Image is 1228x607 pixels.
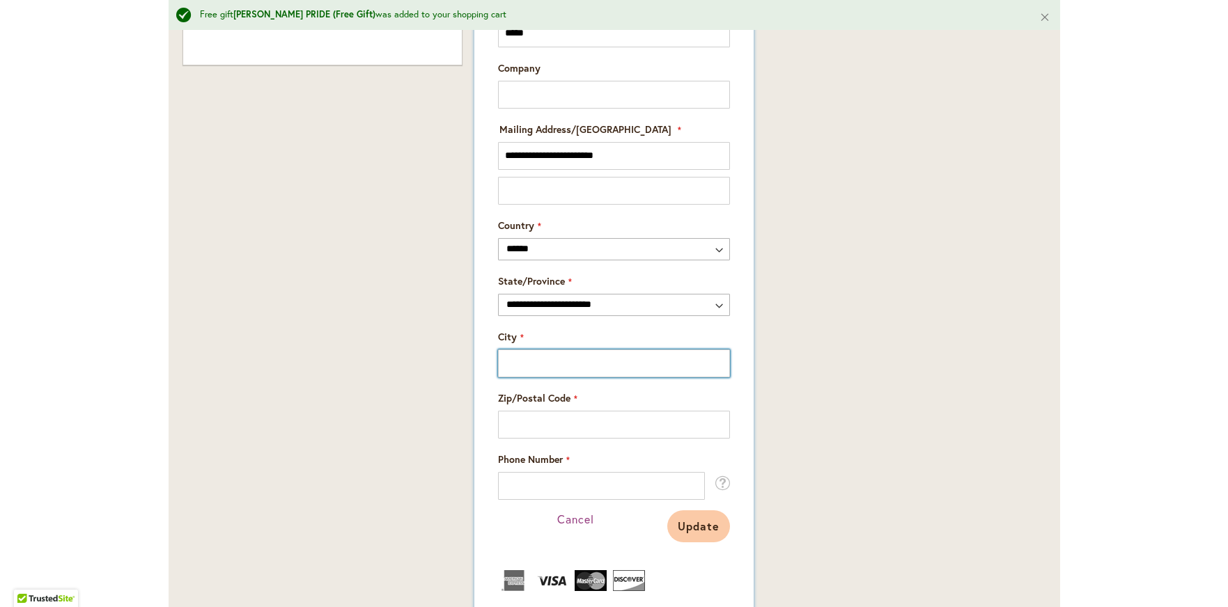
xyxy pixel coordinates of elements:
[498,330,517,343] span: City
[557,512,594,528] button: Cancel
[498,274,565,287] span: State/Province
[557,512,594,526] span: Cancel
[667,510,730,542] button: Update
[678,519,720,533] span: Update
[200,8,1018,22] div: Free gift was added to your shopping cart
[233,8,375,20] strong: [PERSON_NAME] PRIDE (Free Gift)
[10,558,49,597] iframe: Launch Accessibility Center
[498,391,570,404] span: Zip/Postal Code
[575,570,607,591] img: MasterCard
[499,123,671,136] span: Mailing Address/[GEOGRAPHIC_DATA]
[498,452,563,466] span: Phone Number
[613,570,645,591] img: Discover
[536,570,568,591] img: Visa
[498,219,534,232] span: Country
[498,570,530,591] img: American Express
[498,61,541,74] span: Company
